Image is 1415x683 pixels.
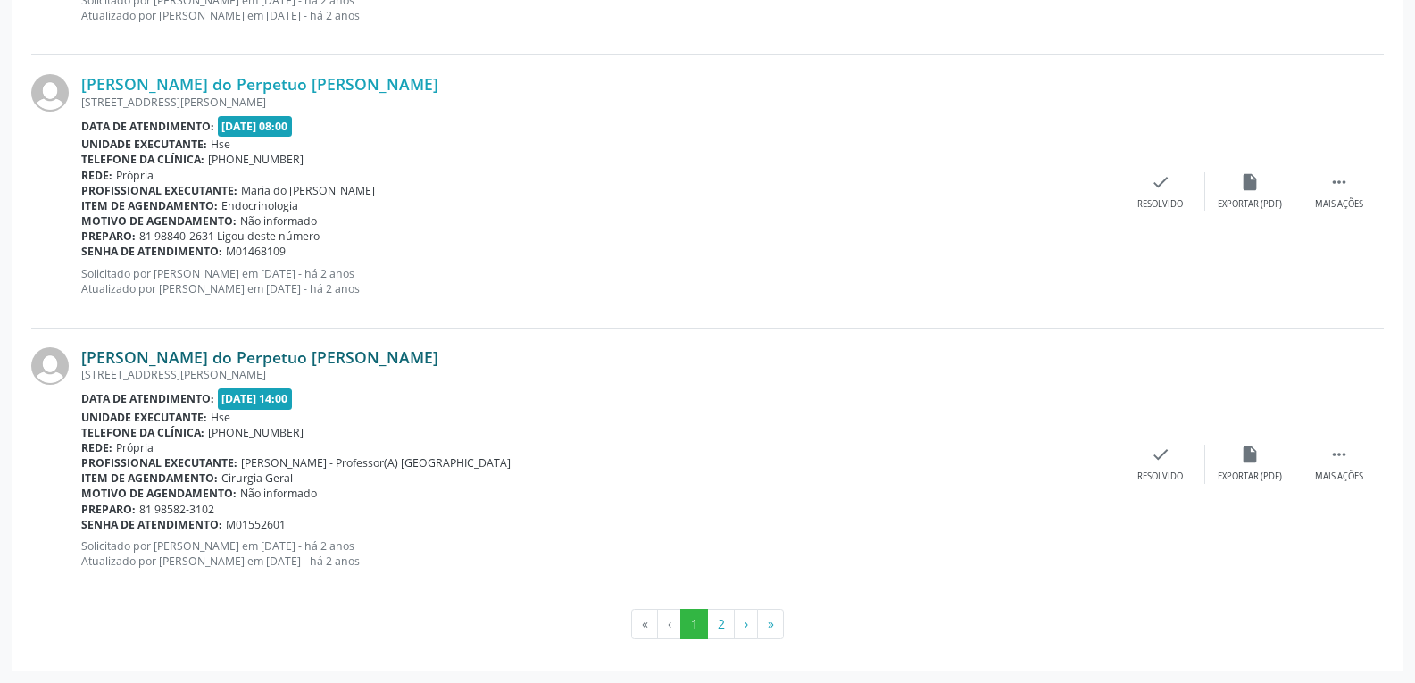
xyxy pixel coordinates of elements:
[139,502,214,517] span: 81 98582-3102
[221,471,293,486] span: Cirurgia Geral
[1137,198,1183,211] div: Resolvido
[81,198,218,213] b: Item de agendamento:
[81,95,1116,110] div: [STREET_ADDRESS][PERSON_NAME]
[757,609,784,639] button: Go to last page
[81,74,438,94] a: [PERSON_NAME] do Perpetuo [PERSON_NAME]
[81,266,1116,296] p: Solicitado por [PERSON_NAME] em [DATE] - há 2 anos Atualizado por [PERSON_NAME] em [DATE] - há 2 ...
[81,347,438,367] a: [PERSON_NAME] do Perpetuo [PERSON_NAME]
[240,213,317,229] span: Não informado
[1218,471,1282,483] div: Exportar (PDF)
[81,391,214,406] b: Data de atendimento:
[81,213,237,229] b: Motivo de agendamento:
[1315,471,1363,483] div: Mais ações
[81,244,222,259] b: Senha de atendimento:
[31,74,69,112] img: img
[81,183,237,198] b: Profissional executante:
[707,609,735,639] button: Go to page 2
[208,152,304,167] span: [PHONE_NUMBER]
[1240,172,1260,192] i: insert_drive_file
[1137,471,1183,483] div: Resolvido
[208,425,304,440] span: [PHONE_NUMBER]
[81,440,112,455] b: Rede:
[81,168,112,183] b: Rede:
[81,229,136,244] b: Preparo:
[31,609,1384,639] ul: Pagination
[81,367,1116,382] div: [STREET_ADDRESS][PERSON_NAME]
[218,388,293,409] span: [DATE] 14:00
[218,116,293,137] span: [DATE] 08:00
[1240,445,1260,464] i: insert_drive_file
[241,455,511,471] span: [PERSON_NAME] - Professor(A) [GEOGRAPHIC_DATA]
[1151,172,1170,192] i: check
[680,609,708,639] button: Go to page 1
[226,517,286,532] span: M01552601
[81,471,218,486] b: Item de agendamento:
[31,347,69,385] img: img
[139,229,320,244] span: 81 98840-2631 Ligou deste número
[81,137,207,152] b: Unidade executante:
[734,609,758,639] button: Go to next page
[81,538,1116,569] p: Solicitado por [PERSON_NAME] em [DATE] - há 2 anos Atualizado por [PERSON_NAME] em [DATE] - há 2 ...
[1151,445,1170,464] i: check
[81,152,204,167] b: Telefone da clínica:
[1329,172,1349,192] i: 
[240,486,317,501] span: Não informado
[116,168,154,183] span: Própria
[81,502,136,517] b: Preparo:
[221,198,298,213] span: Endocrinologia
[211,137,230,152] span: Hse
[241,183,375,198] span: Maria do [PERSON_NAME]
[81,410,207,425] b: Unidade executante:
[81,455,237,471] b: Profissional executante:
[81,119,214,134] b: Data de atendimento:
[81,425,204,440] b: Telefone da clínica:
[1218,198,1282,211] div: Exportar (PDF)
[1329,445,1349,464] i: 
[211,410,230,425] span: Hse
[226,244,286,259] span: M01468109
[1315,198,1363,211] div: Mais ações
[81,486,237,501] b: Motivo de agendamento:
[116,440,154,455] span: Própria
[81,517,222,532] b: Senha de atendimento:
